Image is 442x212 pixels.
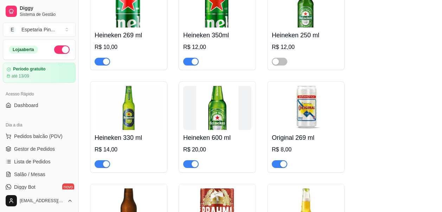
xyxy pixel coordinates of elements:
span: Gestor de Pedidos [14,145,55,152]
button: Pedidos balcão (PDV) [3,131,76,142]
span: Pedidos balcão (PDV) [14,133,63,140]
article: Período gratuito [13,67,46,72]
span: [EMAIL_ADDRESS][DOMAIN_NAME] [20,198,64,204]
span: E [9,26,16,33]
h4: Heineken 250 ml [272,30,340,40]
span: Diggy Bot [14,183,36,191]
h4: Heineken 600 ml [183,133,251,143]
span: Salão / Mesas [14,171,45,178]
div: R$ 14,00 [95,145,163,154]
a: DiggySistema de Gestão [3,3,76,20]
div: R$ 12,00 [183,43,251,51]
h4: Heineken 269 ml [95,30,163,40]
a: Diggy Botnovo [3,181,76,193]
img: product-image [183,86,251,130]
h4: Original 269 ml [272,133,340,143]
div: Loja aberta [9,46,38,54]
button: [EMAIL_ADDRESS][DOMAIN_NAME] [3,192,76,209]
h4: Heineken 350ml [183,30,251,40]
span: Lista de Pedidos [14,158,51,165]
a: Salão / Mesas [3,169,76,180]
a: Período gratuitoaté 13/09 [3,63,76,83]
div: R$ 10,00 [95,43,163,51]
div: R$ 20,00 [183,145,251,154]
span: Sistema de Gestão [20,12,73,17]
button: Select a team [3,23,76,37]
div: Espetaria Pin ... [21,26,55,33]
div: R$ 8,00 [272,145,340,154]
article: até 13/09 [12,73,29,79]
a: Gestor de Pedidos [3,143,76,155]
span: Diggy [20,5,73,12]
button: Alterar Status [54,45,70,54]
img: product-image [95,86,163,130]
img: product-image [272,86,340,130]
span: Dashboard [14,102,38,109]
a: Dashboard [3,100,76,111]
h4: Heineken 330 ml [95,133,163,143]
a: Lista de Pedidos [3,156,76,167]
div: Dia a dia [3,119,76,131]
div: Acesso Rápido [3,88,76,100]
div: R$ 12,00 [272,43,340,51]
